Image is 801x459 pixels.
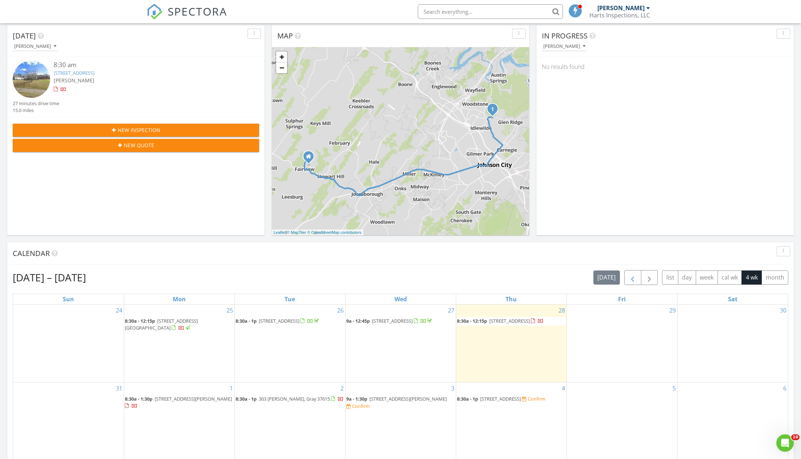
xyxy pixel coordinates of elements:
button: month [761,270,788,285]
td: Go to August 28, 2025 [456,305,567,382]
a: Go to August 30, 2025 [778,305,788,316]
td: Go to August 30, 2025 [677,305,788,382]
button: Next [641,270,658,285]
a: SPECTORA [147,10,227,25]
span: 8:30a - 12:15p [125,318,155,324]
a: Leaflet [274,230,286,235]
span: [STREET_ADDRESS] [259,318,299,324]
a: Go to September 4, 2025 [560,382,567,394]
div: 176 Horseshoe Bend Road, Jonesborough TN. 37659 [308,156,313,161]
a: 8:30a - 1:30p [STREET_ADDRESS][PERSON_NAME] [125,396,232,409]
div: 27 minutes drive time [13,100,59,107]
button: Previous [624,270,641,285]
button: [PERSON_NAME] [13,42,58,51]
a: Confirm [346,403,370,410]
span: Map [277,31,293,41]
a: Go to September 5, 2025 [671,382,677,394]
a: Go to September 6, 2025 [782,382,788,394]
td: Go to August 27, 2025 [345,305,456,382]
span: [STREET_ADDRESS] [480,396,521,402]
span: 303 [PERSON_NAME], Gray 37615 [259,396,330,402]
a: Friday [617,294,627,304]
i: 1 [491,107,494,112]
a: Zoom out [276,62,287,73]
a: Thursday [504,294,518,304]
a: Saturday [727,294,739,304]
div: [PERSON_NAME] [14,44,56,49]
span: 8:30a - 12:15p [457,318,487,324]
div: | [272,230,363,236]
div: [PERSON_NAME] [597,4,645,12]
a: Wednesday [393,294,408,304]
div: 2425 E Lakeview Dr, Johnson City, TN 37601 [493,109,497,113]
a: Go to August 27, 2025 [446,305,456,316]
a: Go to August 29, 2025 [668,305,677,316]
button: 4 wk [741,270,762,285]
a: Go to September 1, 2025 [228,382,234,394]
span: 10 [791,434,800,440]
a: Go to September 3, 2025 [450,382,456,394]
a: 8:30a - 1p [STREET_ADDRESS] [236,318,320,324]
span: [STREET_ADDRESS][PERSON_NAME] [369,396,447,402]
a: 8:30a - 12:15p [STREET_ADDRESS][GEOGRAPHIC_DATA] [125,317,234,332]
a: Go to September 2, 2025 [339,382,345,394]
span: 8:30a - 1:30p [125,396,152,402]
span: [PERSON_NAME] [54,77,94,84]
div: 15.0 miles [13,107,59,114]
span: 8:30a - 1p [457,396,478,402]
a: 8:30a - 1p [STREET_ADDRESS] Confirm [457,395,566,404]
a: Go to August 24, 2025 [114,305,124,316]
span: Calendar [13,248,50,258]
img: streetview [13,61,50,98]
a: Go to August 26, 2025 [336,305,345,316]
div: Confirm [528,396,545,402]
a: 8:30a - 1p 303 [PERSON_NAME], Gray 37615 [236,395,344,404]
a: Tuesday [283,294,297,304]
button: New Inspection [13,124,259,137]
span: New Inspection [118,126,160,134]
input: Search everything... [418,4,563,19]
span: 8:30a - 1p [236,318,257,324]
a: 9a - 12:45p [STREET_ADDRESS] [346,317,455,326]
td: Go to August 29, 2025 [567,305,677,382]
a: 8:30a - 12:15p [STREET_ADDRESS][GEOGRAPHIC_DATA] [125,318,198,331]
a: 9a - 1:30p [STREET_ADDRESS][PERSON_NAME] Confirm [346,395,455,410]
div: Confirm [352,403,370,409]
a: © OpenStreetMap contributors [307,230,361,235]
a: 8:30a - 1p [STREET_ADDRESS] [457,396,522,402]
td: Go to August 24, 2025 [13,305,124,382]
span: 8:30a - 1p [236,396,257,402]
a: Go to August 31, 2025 [114,382,124,394]
img: The Best Home Inspection Software - Spectora [147,4,163,20]
button: New Quote [13,139,259,152]
a: © MapTiler [287,230,306,235]
h2: [DATE] – [DATE] [13,270,86,285]
span: New Quote [124,141,154,149]
span: [STREET_ADDRESS] [372,318,413,324]
a: Go to August 28, 2025 [557,305,567,316]
div: Harts Inspections, LLC [589,12,650,19]
a: Go to August 25, 2025 [225,305,234,316]
button: day [678,270,696,285]
span: In Progress [542,31,588,41]
a: Confirm [522,396,545,402]
button: [PERSON_NAME] [542,42,587,51]
button: list [662,270,678,285]
div: 8:30 am [54,61,238,70]
a: 8:30a - 1p [STREET_ADDRESS] [236,317,344,326]
a: 8:30a - 12:15p [STREET_ADDRESS] [457,317,566,326]
a: 9a - 1:30p [STREET_ADDRESS][PERSON_NAME] [346,396,447,402]
a: 8:30a - 1:30p [STREET_ADDRESS][PERSON_NAME] [125,395,234,410]
a: Zoom in [276,51,287,62]
a: 8:30a - 12:15p [STREET_ADDRESS] [457,318,544,324]
button: [DATE] [593,270,620,285]
span: [STREET_ADDRESS] [489,318,530,324]
a: Sunday [61,294,75,304]
td: Go to August 25, 2025 [124,305,234,382]
div: [PERSON_NAME] [543,44,585,49]
button: cal wk [718,270,742,285]
div: No results found [536,57,794,76]
iframe: Intercom live chat [776,434,794,452]
td: Go to August 26, 2025 [234,305,345,382]
a: 8:30a - 1p 303 [PERSON_NAME], Gray 37615 [236,396,344,402]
